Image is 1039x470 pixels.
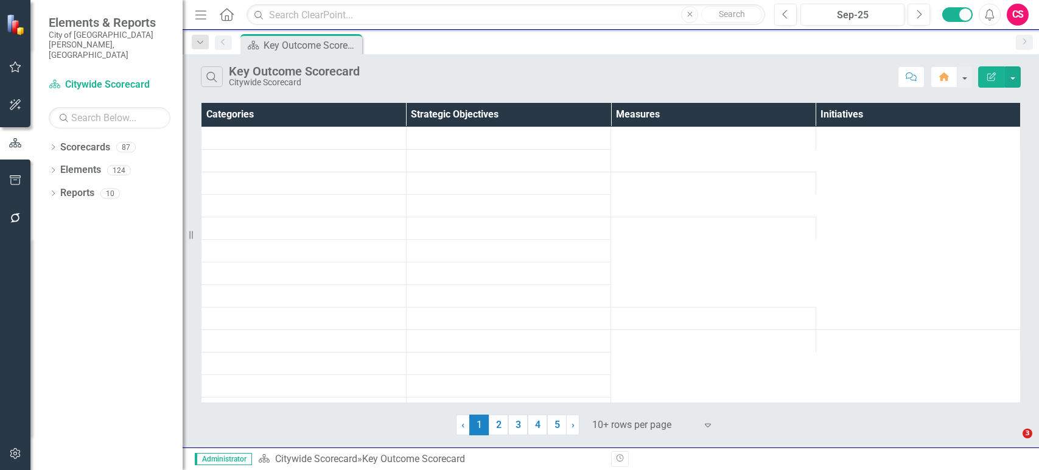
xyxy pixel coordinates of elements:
[508,415,528,435] a: 3
[469,415,489,435] span: 1
[195,453,252,465] span: Administrator
[998,429,1027,458] iframe: Intercom live chat
[49,78,170,92] a: Citywide Scorecard
[100,188,120,198] div: 10
[572,419,575,430] span: ›
[60,186,94,200] a: Reports
[805,8,900,23] div: Sep-25
[49,15,170,30] span: Elements & Reports
[258,452,601,466] div: »
[461,419,464,430] span: ‹
[489,415,508,435] a: 2
[275,453,357,465] a: Citywide Scorecard
[800,4,904,26] button: Sep-25
[247,4,765,26] input: Search ClearPoint...
[5,13,28,35] img: ClearPoint Strategy
[107,165,131,175] div: 124
[362,453,465,465] div: Key Outcome Scorecard
[229,78,360,87] div: Citywide Scorecard
[116,142,136,152] div: 87
[1007,4,1029,26] button: CS
[60,163,101,177] a: Elements
[60,141,110,155] a: Scorecards
[547,415,567,435] a: 5
[49,30,170,60] small: City of [GEOGRAPHIC_DATA][PERSON_NAME], [GEOGRAPHIC_DATA]
[528,415,547,435] a: 4
[229,65,360,78] div: Key Outcome Scorecard
[49,107,170,128] input: Search Below...
[719,9,745,19] span: Search
[264,38,359,53] div: Key Outcome Scorecard
[1023,429,1032,438] span: 3
[701,6,762,23] button: Search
